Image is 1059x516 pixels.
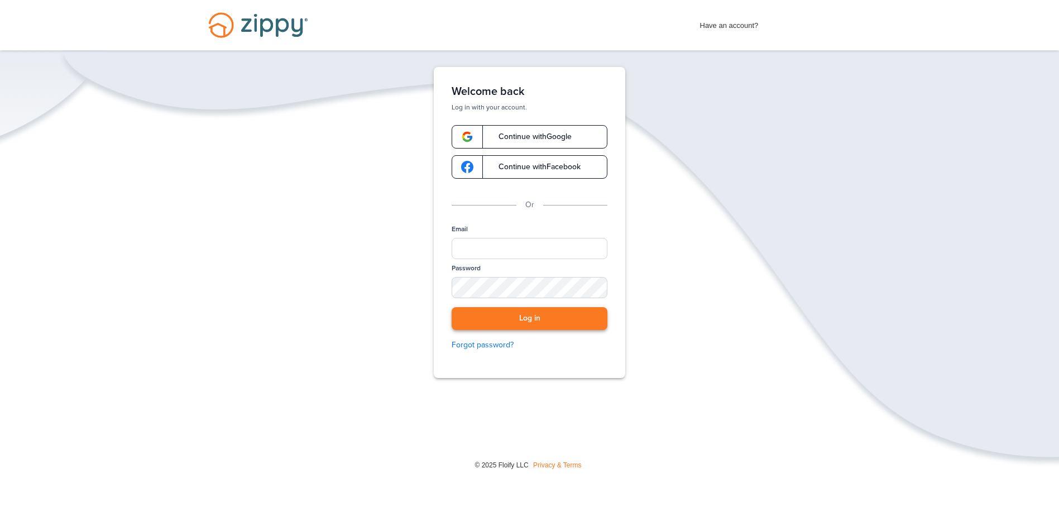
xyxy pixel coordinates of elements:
[700,14,759,32] span: Have an account?
[452,103,607,112] p: Log in with your account.
[452,264,481,273] label: Password
[533,461,581,469] a: Privacy & Terms
[452,224,468,234] label: Email
[452,85,607,98] h1: Welcome back
[487,163,581,171] span: Continue with Facebook
[525,199,534,211] p: Or
[461,131,473,143] img: google-logo
[452,307,607,330] button: Log in
[487,133,572,141] span: Continue with Google
[452,277,607,298] input: Password
[452,238,607,259] input: Email
[452,125,607,149] a: google-logoContinue withGoogle
[452,155,607,179] a: google-logoContinue withFacebook
[452,339,607,351] a: Forgot password?
[461,161,473,173] img: google-logo
[475,461,528,469] span: © 2025 Floify LLC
